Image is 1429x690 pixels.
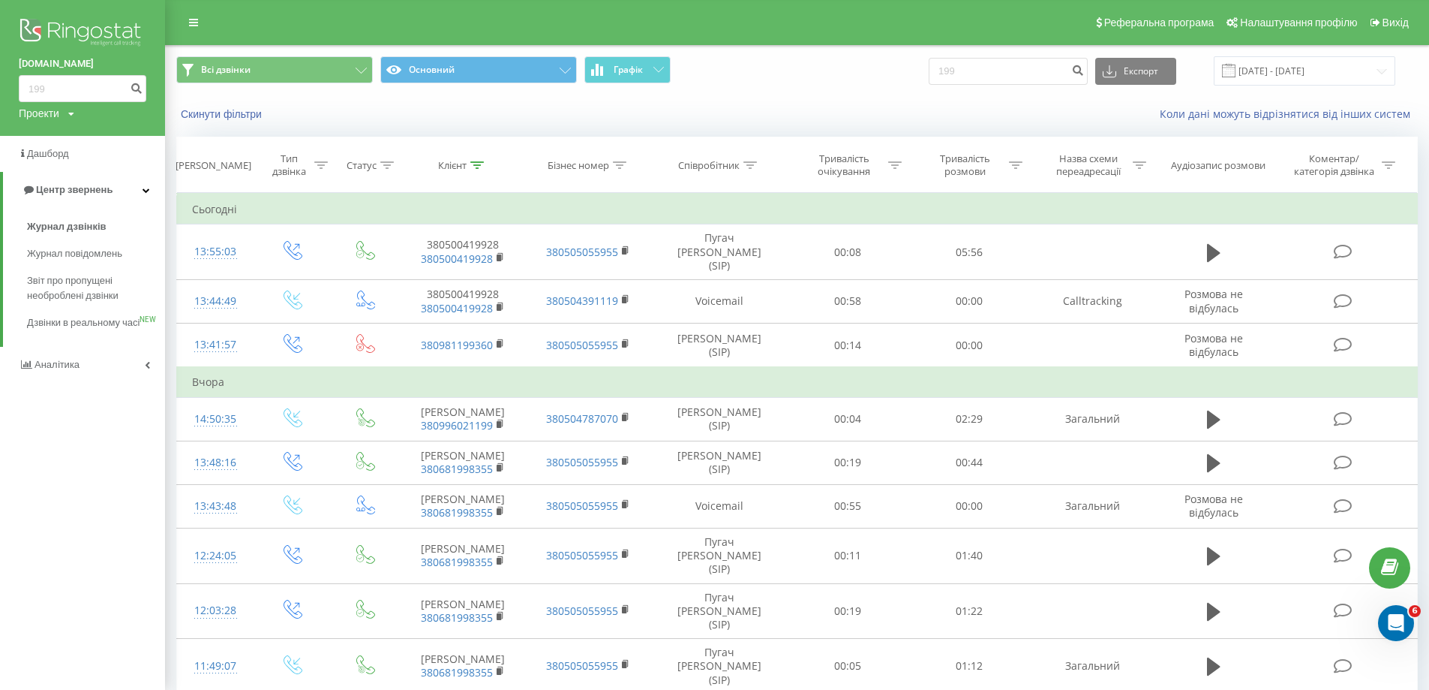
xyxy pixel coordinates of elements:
[192,405,239,434] div: 14:50:35
[438,159,467,172] div: Клієнт
[192,492,239,521] div: 13:43:48
[192,448,239,478] div: 13:48:16
[268,152,311,178] div: Тип дзвінка
[651,324,787,368] td: [PERSON_NAME] (SIP)
[787,324,908,368] td: 00:14
[804,152,884,178] div: Тривалість очікування
[787,583,908,639] td: 00:19
[421,462,493,476] a: 380681998355
[27,148,69,159] span: Дашборд
[908,441,1029,484] td: 00:44
[176,56,373,83] button: Всі дзвінки
[400,441,526,484] td: [PERSON_NAME]
[177,367,1418,397] td: Вчора
[36,184,113,195] span: Центр звернень
[546,499,618,513] a: 380505055955
[1029,279,1155,323] td: Calltracking
[421,418,493,432] a: 380996021199
[908,583,1029,639] td: 01:22
[787,441,908,484] td: 00:19
[908,324,1029,368] td: 00:00
[908,529,1029,584] td: 01:40
[651,583,787,639] td: Пугач [PERSON_NAME] (SIP)
[546,604,618,618] a: 380505055955
[787,279,908,323] td: 00:58
[546,294,618,308] a: 380504391119
[1029,397,1155,441] td: Загальний
[1184,331,1243,359] span: Розмова не відбулась
[380,56,577,83] button: Основний
[651,224,787,280] td: Пугач [PERSON_NAME] (SIP)
[400,583,526,639] td: [PERSON_NAME]
[19,106,59,121] div: Проекти
[27,315,140,330] span: Дзвінки в реальному часі
[1160,107,1418,121] a: Коли дані можуть відрізнятися вiд інших систем
[421,301,493,315] a: 380500419928
[1184,287,1243,315] span: Розмова не відбулась
[400,279,526,323] td: 380500419928
[400,529,526,584] td: [PERSON_NAME]
[27,267,165,309] a: Звіт про пропущені необроблені дзвінки
[1029,484,1155,528] td: Загальний
[925,152,1005,178] div: Тривалість розмови
[1290,152,1378,178] div: Коментар/категорія дзвінка
[192,596,239,625] div: 12:03:28
[400,484,526,528] td: [PERSON_NAME]
[19,75,146,102] input: Пошук за номером
[176,107,269,121] button: Скинути фільтри
[1171,159,1265,172] div: Аудіозапис розмови
[421,338,493,352] a: 380981199360
[1095,58,1176,85] button: Експорт
[546,245,618,259] a: 380505055955
[3,172,165,208] a: Центр звернень
[421,252,493,266] a: 380500419928
[787,529,908,584] td: 00:11
[929,58,1088,85] input: Пошук за номером
[192,287,239,316] div: 13:44:49
[908,224,1029,280] td: 05:56
[201,64,251,76] span: Всі дзвінки
[651,441,787,484] td: [PERSON_NAME] (SIP)
[1184,492,1243,520] span: Розмова не відбулась
[421,610,493,625] a: 380681998355
[400,397,526,441] td: [PERSON_NAME]
[192,330,239,360] div: 13:41:57
[548,159,609,172] div: Бізнес номер
[546,411,618,426] a: 380504787070
[787,484,908,528] td: 00:55
[908,279,1029,323] td: 00:00
[1049,152,1129,178] div: Назва схеми переадресації
[678,159,740,172] div: Співробітник
[1409,605,1421,617] span: 6
[27,240,165,267] a: Журнал повідомлень
[176,159,251,172] div: [PERSON_NAME]
[421,505,493,520] a: 380681998355
[1240,17,1357,29] span: Налаштування профілю
[651,279,787,323] td: Voicemail
[177,194,1418,224] td: Сьогодні
[27,309,165,336] a: Дзвінки в реальному часіNEW
[584,56,671,83] button: Графік
[651,397,787,441] td: [PERSON_NAME] (SIP)
[546,658,618,673] a: 380505055955
[614,65,643,75] span: Графік
[19,15,146,53] img: Ringostat logo
[546,338,618,352] a: 380505055955
[192,237,239,267] div: 13:55:03
[1382,17,1409,29] span: Вихід
[27,219,107,234] span: Журнал дзвінків
[787,224,908,280] td: 00:08
[19,56,146,71] a: [DOMAIN_NAME]
[192,541,239,571] div: 12:24:05
[347,159,377,172] div: Статус
[27,213,165,240] a: Журнал дзвінків
[192,652,239,681] div: 11:49:07
[651,484,787,528] td: Voicemail
[1378,605,1414,641] iframe: Intercom live chat
[35,359,80,370] span: Аналiтика
[400,224,526,280] td: 380500419928
[651,529,787,584] td: Пугач [PERSON_NAME] (SIP)
[27,273,158,303] span: Звіт про пропущені необроблені дзвінки
[421,665,493,679] a: 380681998355
[908,484,1029,528] td: 00:00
